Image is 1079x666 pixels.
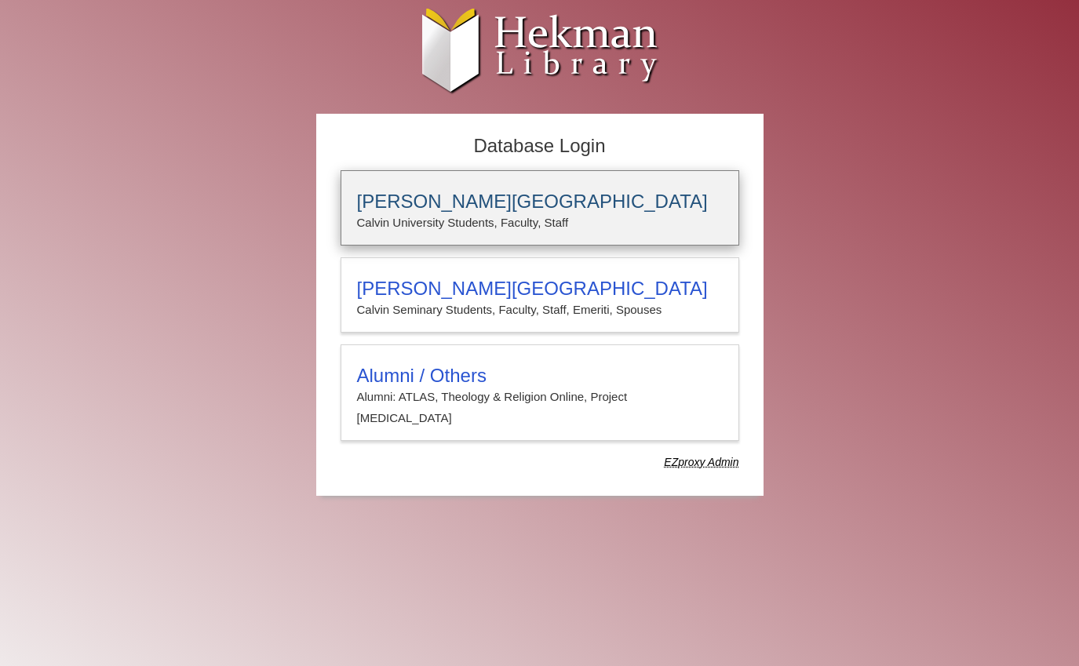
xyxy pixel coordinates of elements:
h3: Alumni / Others [357,365,723,387]
a: [PERSON_NAME][GEOGRAPHIC_DATA]Calvin University Students, Faculty, Staff [341,170,739,246]
h2: Database Login [333,130,747,162]
dfn: Use Alumni login [664,456,738,468]
h3: [PERSON_NAME][GEOGRAPHIC_DATA] [357,278,723,300]
p: Alumni: ATLAS, Theology & Religion Online, Project [MEDICAL_DATA] [357,387,723,428]
p: Calvin Seminary Students, Faculty, Staff, Emeriti, Spouses [357,300,723,320]
summary: Alumni / OthersAlumni: ATLAS, Theology & Religion Online, Project [MEDICAL_DATA] [357,365,723,428]
a: [PERSON_NAME][GEOGRAPHIC_DATA]Calvin Seminary Students, Faculty, Staff, Emeriti, Spouses [341,257,739,333]
h3: [PERSON_NAME][GEOGRAPHIC_DATA] [357,191,723,213]
p: Calvin University Students, Faculty, Staff [357,213,723,233]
